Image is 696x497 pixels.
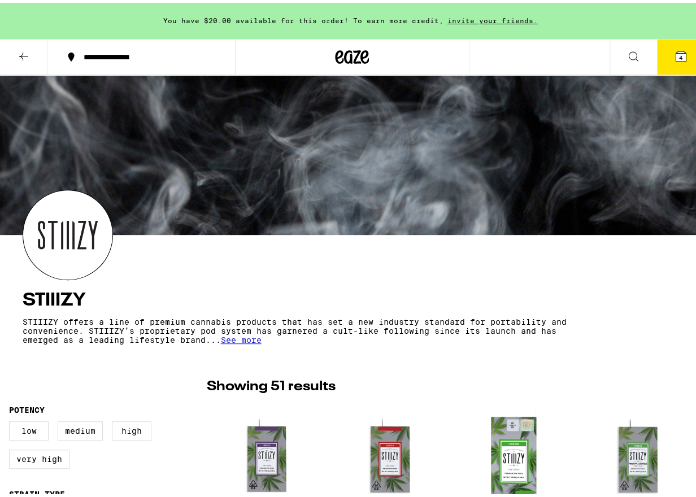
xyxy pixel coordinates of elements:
[23,188,112,277] img: STIIIZY logo
[58,418,103,438] label: Medium
[112,418,151,438] label: High
[9,487,65,496] legend: Strain Type
[9,403,45,412] legend: Potency
[23,289,682,307] h4: STIIIZY
[679,51,682,58] span: 4
[207,374,336,394] p: Showing 51 results
[23,315,583,342] p: STIIIZY offers a line of premium cannabis products that has set a new industry standard for porta...
[9,447,69,466] label: Very High
[163,14,443,21] span: You have $20.00 available for this order! To earn more credit,
[221,333,262,342] span: See more
[9,418,49,438] label: Low
[443,14,542,21] span: invite your friends.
